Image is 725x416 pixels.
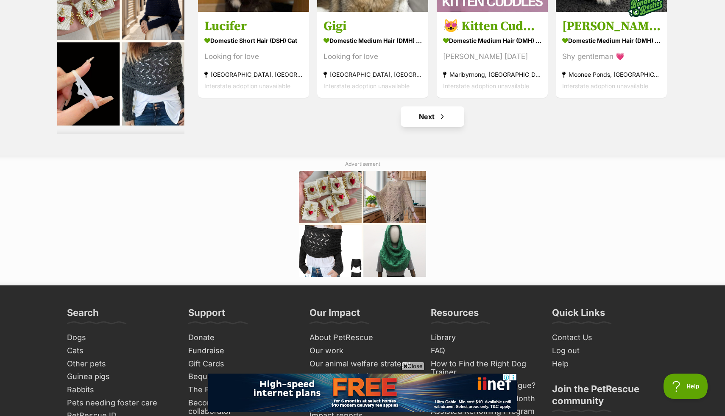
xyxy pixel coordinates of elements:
strong: Maribyrnong, [GEOGRAPHIC_DATA] [443,69,541,80]
span: Close [402,362,424,370]
h3: Search [67,307,99,324]
img: https://img.kwcdn.com/product/fancy/0cd1c48b-deed-4f99-9f04-eee054cc2714.jpg?imageMogr2/strip/siz... [65,86,127,169]
a: Next page [401,106,464,127]
div: [PERSON_NAME] [DATE] [443,51,541,62]
a: Rabbits [64,383,176,396]
strong: Moonee Ponds, [GEOGRAPHIC_DATA] [562,69,661,80]
img: https://img.kwcdn.com/product/fancy/206942a7-40c2-49d9-910c-a14aac5034ee.jpg?imageMogr2/strip/siz... [65,171,127,255]
h3: Our Impact [310,307,360,324]
a: Dogs [64,331,176,344]
strong: [GEOGRAPHIC_DATA], [GEOGRAPHIC_DATA] [323,69,422,80]
h3: 😻 Kitten Cuddles 😻 [443,18,541,34]
a: 😻 Kitten Cuddles 😻 Domestic Medium Hair (DMH) Cat [PERSON_NAME] [DATE] Maribyrnong, [GEOGRAPHIC_D... [437,12,548,98]
span: Interstate adoption unavailable [443,82,529,89]
strong: [GEOGRAPHIC_DATA], [GEOGRAPHIC_DATA] [204,69,303,80]
strong: Domestic Medium Hair (DMH) Cat [562,34,661,47]
a: Other pets [64,357,176,371]
a: Contact Us [549,331,661,344]
iframe: Advertisement [299,171,426,277]
a: FAQ [427,344,540,357]
h3: Resources [431,307,479,324]
a: Library [427,331,540,344]
a: Gift Cards [185,357,298,371]
a: Guinea pigs [64,370,176,383]
a: About PetRescue [306,331,419,344]
strong: Domestic Short Hair (DSH) Cat [204,34,303,47]
strong: Domestic Medium Hair (DMH) Cat [443,34,541,47]
div: Looking for love [323,51,422,62]
a: Pets needing foster care [64,396,176,410]
a: Help [549,357,661,371]
a: [PERSON_NAME] Domestic Medium Hair (DMH) Cat Shy gentleman 💗 Moonee Ponds, [GEOGRAPHIC_DATA] Inte... [556,12,667,98]
h3: Quick Links [552,307,605,324]
span: Interstate adoption unavailable [562,82,648,89]
a: Gigi Domestic Medium Hair (DMH) Cat Looking for love [GEOGRAPHIC_DATA], [GEOGRAPHIC_DATA] Interst... [317,12,428,98]
div: Looking for love [204,51,303,62]
h3: Support [188,307,225,324]
strong: Domestic Medium Hair (DMH) Cat [323,34,422,47]
h3: Gigi [323,18,422,34]
a: Fundraise [185,344,298,357]
a: Cats [64,344,176,357]
iframe: Help Scout Beacon - Open [664,374,708,399]
a: Log out [549,344,661,357]
a: The PetRescue Bookshop [185,383,298,396]
a: Lucifer Domestic Short Hair (DSH) Cat Looking for love [GEOGRAPHIC_DATA], [GEOGRAPHIC_DATA] Inter... [198,12,309,98]
span: Interstate adoption unavailable [323,82,410,89]
h3: Lucifer [204,18,303,34]
a: Donate [185,331,298,344]
h3: Join the PetRescue community [552,383,658,412]
a: How to Find the Right Dog Trainer [427,357,540,379]
img: https://img.kwcdn.com/product/fancy/87c58dab-5675-485a-a7f0-8c12c38ac249.jpg?imageMogr2/strip/siz... [72,60,142,119]
a: Our animal welfare strategy [306,357,419,371]
nav: Pagination [197,106,668,127]
a: Bequests [185,370,298,383]
iframe: Advertisement [208,374,517,412]
h3: [PERSON_NAME] [562,18,661,34]
div: Shy gentleman 💗 [562,51,661,62]
span: Interstate adoption unavailable [204,82,290,89]
a: Our work [306,344,419,357]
